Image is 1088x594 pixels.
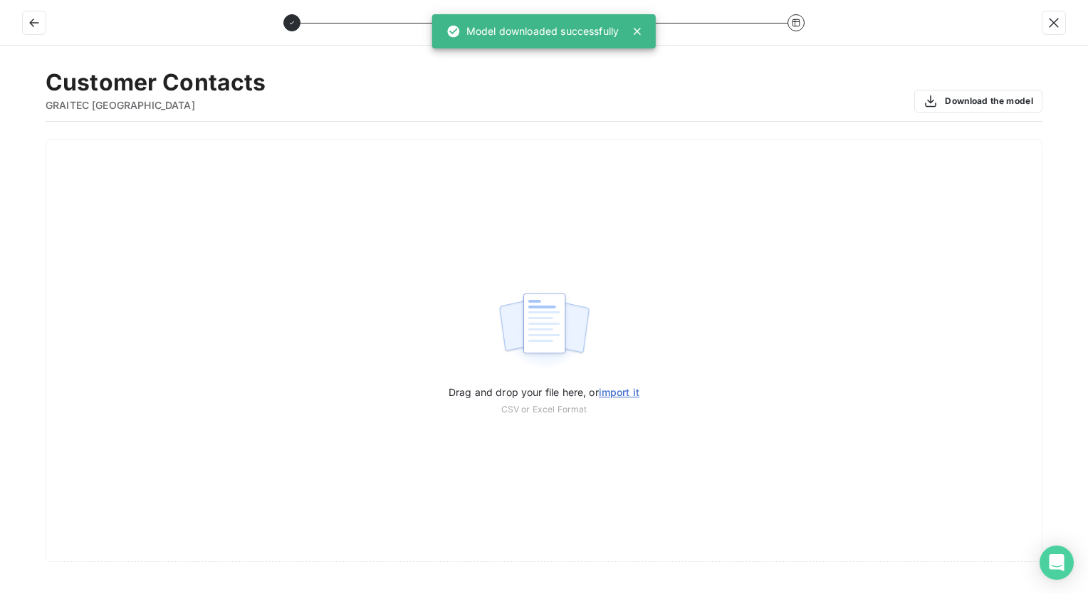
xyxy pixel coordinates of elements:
[501,403,587,416] span: CSV or Excel Format
[46,68,266,97] h2: Customer Contacts
[914,90,1042,113] button: Download the model
[449,386,639,398] span: Drag and drop your file here, or
[46,98,266,113] span: GRAITEC [GEOGRAPHIC_DATA]
[599,386,639,398] span: import it
[1040,546,1074,580] div: Open Intercom Messenger
[497,285,592,376] img: illustration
